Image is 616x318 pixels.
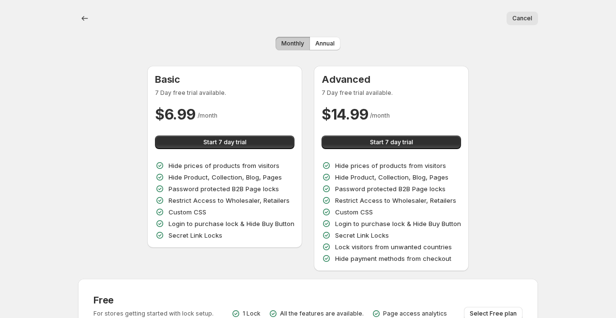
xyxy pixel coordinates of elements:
[512,15,532,22] span: Cancel
[322,89,461,97] p: 7 Day free trial available.
[155,136,294,149] button: Start 7 day trial
[322,136,461,149] button: Start 7 day trial
[280,310,364,318] p: All the features are available.
[322,105,368,124] h2: $ 14.99
[155,105,196,124] h2: $ 6.99
[281,40,304,47] span: Monthly
[243,310,261,318] p: 1 Lock
[169,184,279,194] p: Password protected B2B Page locks
[335,207,373,217] p: Custom CSS
[155,74,294,85] h3: Basic
[93,310,214,318] p: For stores getting started with lock setup.
[383,310,447,318] p: Page access analytics
[335,242,452,252] p: Lock visitors from unwanted countries
[335,230,389,240] p: Secret Link Locks
[169,172,282,182] p: Hide Product, Collection, Blog, Pages
[169,230,222,240] p: Secret Link Locks
[315,40,335,47] span: Annual
[335,161,446,170] p: Hide prices of products from visitors
[335,172,448,182] p: Hide Product, Collection, Blog, Pages
[169,196,290,205] p: Restrict Access to Wholesaler, Retailers
[169,219,294,228] p: Login to purchase lock & Hide Buy Button
[155,89,294,97] p: 7 Day free trial available.
[78,12,92,25] button: back
[276,37,310,50] button: Monthly
[370,112,390,119] span: / month
[335,184,446,194] p: Password protected B2B Page locks
[169,207,206,217] p: Custom CSS
[335,196,456,205] p: Restrict Access to Wholesaler, Retailers
[335,219,461,228] p: Login to purchase lock & Hide Buy Button
[507,12,538,25] button: Cancel
[322,74,461,85] h3: Advanced
[335,254,451,263] p: Hide payment methods from checkout
[198,112,217,119] span: / month
[93,294,214,306] h3: Free
[370,138,413,146] span: Start 7 day trial
[169,161,279,170] p: Hide prices of products from visitors
[203,138,246,146] span: Start 7 day trial
[309,37,340,50] button: Annual
[470,310,517,318] span: Select Free plan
